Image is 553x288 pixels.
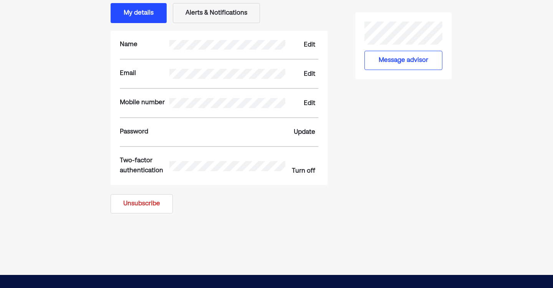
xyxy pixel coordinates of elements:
button: Unsubscribe [111,194,173,213]
div: Name [120,40,169,50]
div: Edit [304,40,315,50]
div: Edit [304,99,315,108]
div: Update [294,128,315,137]
div: Mobile number [120,98,169,108]
button: My details [111,3,167,23]
button: Message advisor [364,51,442,70]
div: Edit [304,70,315,79]
button: Alerts & Notifications [173,3,260,23]
div: Turn off [292,166,315,176]
div: Password [120,127,169,137]
div: Email [120,69,169,79]
div: Two-factor authentication [120,156,169,176]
